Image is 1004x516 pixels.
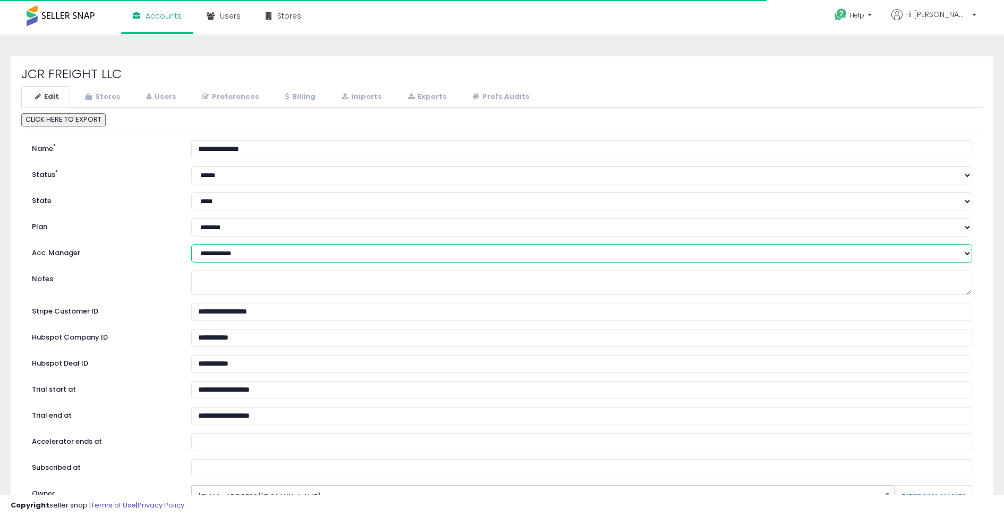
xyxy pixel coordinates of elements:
[24,166,183,180] label: Status
[905,9,969,20] span: Hi [PERSON_NAME]
[198,488,874,506] span: [EMAIL_ADDRESS][DOMAIN_NAME]
[24,218,183,232] label: Plan
[24,433,183,447] label: Accelerator ends at
[138,500,184,510] a: Privacy Policy
[220,11,241,21] span: Users
[32,489,55,499] label: Owner
[24,355,183,369] label: Hubspot Deal ID
[21,67,983,81] h2: JCR FREIGHT LLC
[277,11,301,21] span: Stores
[24,270,183,284] label: Notes
[328,86,393,108] a: Imports
[11,501,184,511] div: seller snap | |
[133,86,188,108] a: Users
[24,381,183,395] label: Trial start at
[24,140,183,154] label: Name
[394,86,458,108] a: Exports
[24,459,183,473] label: Subscribed at
[21,113,106,126] button: CLICK HERE TO EXPORT
[901,493,965,501] a: [PERSON_NAME]
[459,86,541,108] a: Prefs Audits
[189,86,270,108] a: Preferences
[146,11,182,21] span: Accounts
[24,329,183,343] label: Hubspot Company ID
[271,86,327,108] a: Billing
[24,303,183,317] label: Stripe Customer ID
[71,86,132,108] a: Stores
[24,407,183,421] label: Trial end at
[91,500,136,510] a: Terms of Use
[834,8,847,21] i: Get Help
[21,86,70,108] a: Edit
[24,192,183,206] label: State
[891,9,976,33] a: Hi [PERSON_NAME]
[11,500,49,510] strong: Copyright
[850,11,864,20] span: Help
[24,244,183,258] label: Acc. Manager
